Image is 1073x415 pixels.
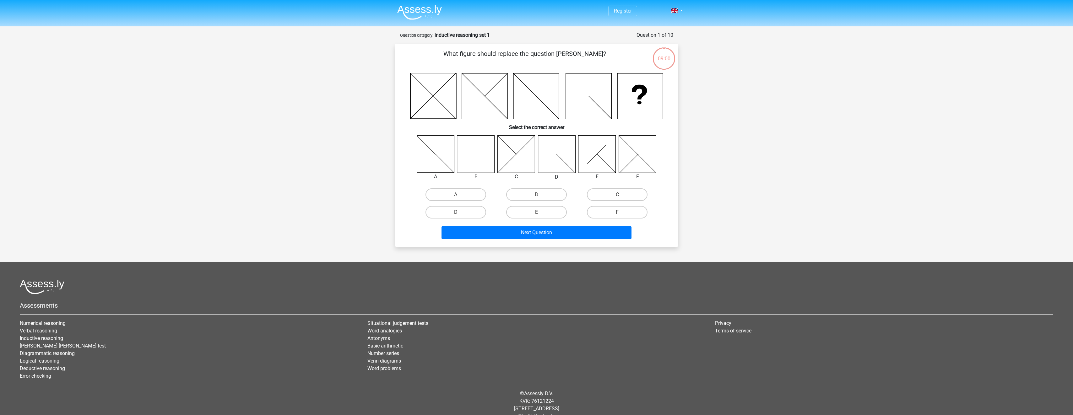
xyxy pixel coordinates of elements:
a: Assessly B.V. [524,391,553,396]
div: C [493,173,540,181]
button: Next Question [442,226,631,239]
label: F [587,206,648,218]
label: D [425,206,486,218]
a: Number series [367,350,399,356]
a: Venn diagrams [367,358,401,364]
a: Antonyms [367,335,390,341]
a: Privacy [715,320,731,326]
a: Register [614,8,632,14]
a: Numerical reasoning [20,320,66,326]
a: Deductive reasoning [20,365,65,371]
a: Basic arithmetic [367,343,403,349]
p: What figure should replace the question [PERSON_NAME]? [405,49,645,68]
img: Assessly [397,5,442,20]
label: E [506,206,567,218]
a: Inductive reasoning [20,335,63,341]
a: Word problems [367,365,401,371]
label: A [425,188,486,201]
h6: Select the correct answer [405,119,668,130]
label: C [587,188,648,201]
a: Diagrammatic reasoning [20,350,75,356]
h5: Assessments [20,302,1053,309]
div: E [573,173,621,181]
div: F [614,173,661,181]
a: [PERSON_NAME] [PERSON_NAME] test [20,343,106,349]
div: D [533,173,581,181]
img: Assessly logo [20,279,64,294]
div: B [452,173,500,181]
a: Situational judgement tests [367,320,428,326]
a: Terms of service [715,328,751,334]
strong: inductive reasoning set 1 [435,32,490,38]
label: B [506,188,567,201]
div: Question 1 of 10 [637,31,673,39]
a: Error checking [20,373,51,379]
a: Verbal reasoning [20,328,57,334]
small: Question category: [400,33,433,38]
a: Logical reasoning [20,358,59,364]
div: A [412,173,459,181]
a: Word analogies [367,328,402,334]
div: 09:00 [652,47,676,62]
